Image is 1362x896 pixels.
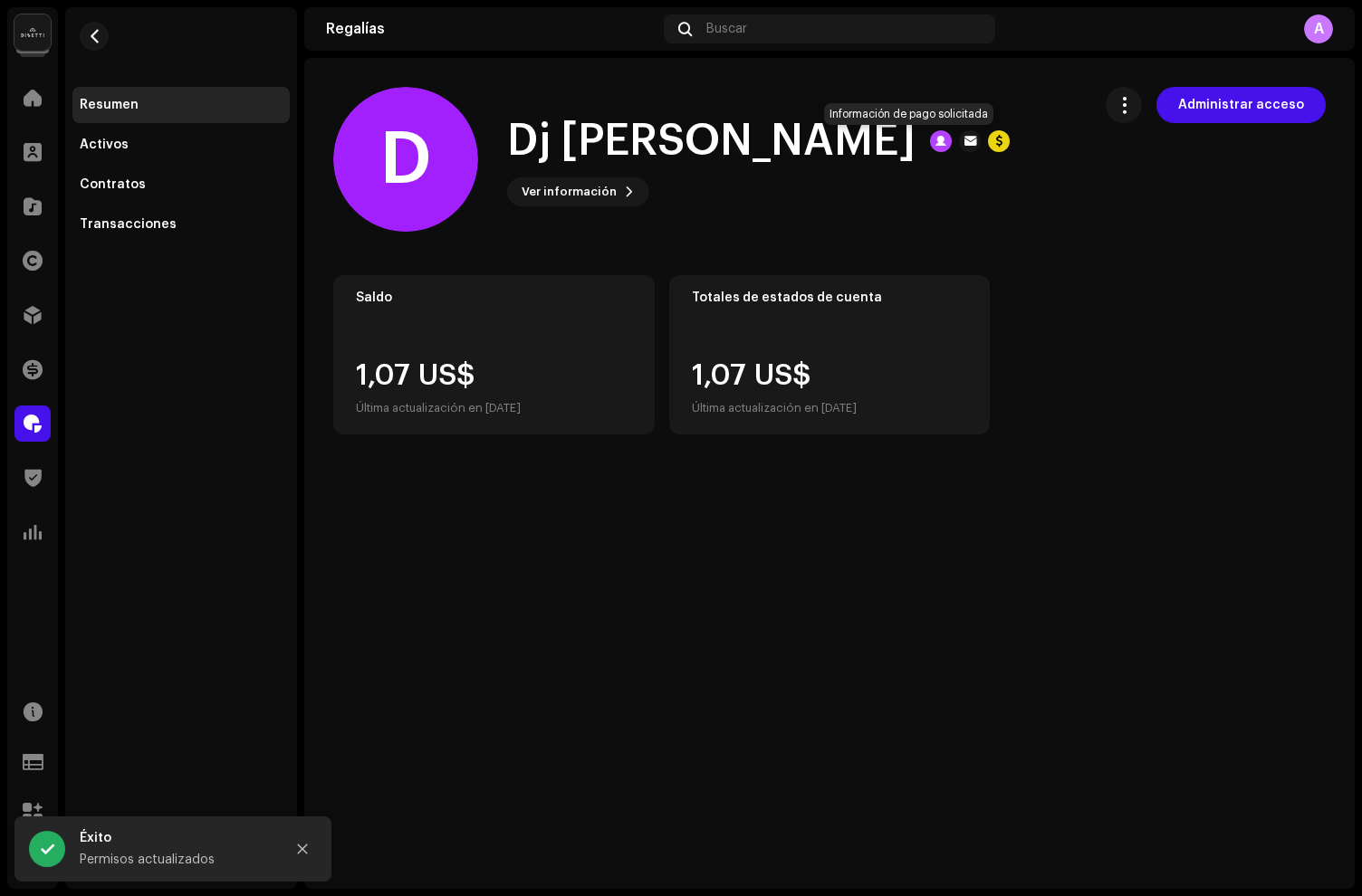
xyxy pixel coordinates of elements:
[80,98,139,112] div: Resumen
[72,206,290,243] re-m-nav-item: Transacciones
[80,217,177,232] div: Transacciones
[356,397,521,419] div: Última actualización en [DATE]
[284,831,321,867] button: Close
[333,275,655,434] re-o-card-value: Saldo
[72,87,290,123] re-m-nav-item: Resumen
[80,827,270,849] div: Éxito
[669,275,991,434] re-o-card-value: Totales de estados de cuenta
[14,14,51,51] img: 02a7c2d3-3c89-4098-b12f-2ff2945c95ee
[507,112,916,170] h1: Dj [PERSON_NAME]
[326,22,657,36] div: Regalías
[692,291,968,305] div: Totales de estados de cuenta
[692,397,857,419] div: Última actualización en [DATE]
[72,127,290,163] re-m-nav-item: Activos
[507,177,649,206] button: Ver información
[80,177,146,192] div: Contratos
[1156,87,1326,123] button: Administrar acceso
[80,138,129,152] div: Activos
[706,22,747,36] span: Buscar
[522,174,617,210] span: Ver información
[356,291,632,305] div: Saldo
[1178,87,1304,123] span: Administrar acceso
[80,849,270,871] div: Permisos actualizados
[333,87,478,232] div: D
[1304,14,1333,43] div: A
[72,167,290,203] re-m-nav-item: Contratos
